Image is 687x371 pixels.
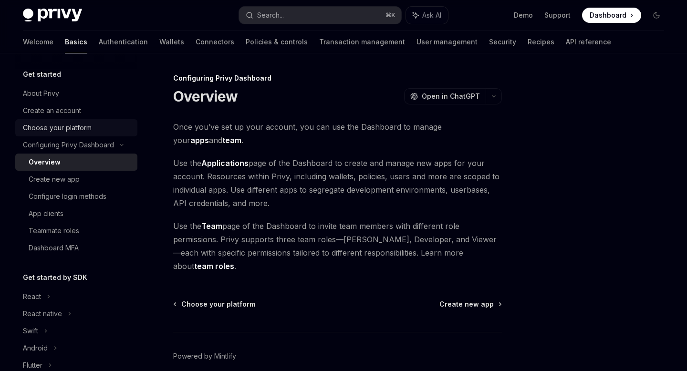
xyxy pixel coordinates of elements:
a: Security [489,31,516,53]
a: Support [544,10,571,20]
a: Transaction management [319,31,405,53]
div: Configuring Privy Dashboard [23,139,114,151]
a: Connectors [196,31,234,53]
a: team roles [194,261,234,271]
div: React [23,291,41,302]
button: Ask AI [406,7,448,24]
strong: apps [190,135,209,145]
div: Swift [23,325,38,337]
h5: Get started by SDK [23,272,87,283]
a: App clients [15,205,137,222]
div: Android [23,342,48,354]
button: Toggle dark mode [649,8,664,23]
a: User management [416,31,478,53]
a: Dashboard MFA [15,239,137,257]
a: Policies & controls [246,31,308,53]
a: Choose your platform [15,119,137,136]
a: Create new app [439,299,501,309]
span: Choose your platform [181,299,255,309]
div: React native [23,308,62,319]
div: Overview [29,156,61,168]
a: Choose your platform [174,299,255,309]
a: Dashboard [582,8,641,23]
span: ⌘ K [385,11,396,19]
div: Search... [257,10,284,21]
div: Create an account [23,105,81,116]
a: Demo [514,10,533,20]
span: Open in ChatGPT [422,92,480,101]
a: About Privy [15,85,137,102]
div: Dashboard MFA [29,242,79,254]
div: Configuring Privy Dashboard [173,73,502,83]
div: Flutter [23,360,42,371]
span: Dashboard [590,10,626,20]
span: Once you’ve set up your account, you can use the Dashboard to manage your and . [173,120,502,147]
img: dark logo [23,9,82,22]
span: Use the page of the Dashboard to invite team members with different role permissions. Privy suppo... [173,219,502,273]
a: Powered by Mintlify [173,351,236,361]
a: Applications [201,158,249,168]
div: About Privy [23,88,59,99]
a: Teammate roles [15,222,137,239]
a: Wallets [159,31,184,53]
a: Create new app [15,171,137,188]
h5: Get started [23,69,61,80]
span: Create new app [439,299,494,309]
a: Configure login methods [15,188,137,205]
div: App clients [29,208,63,219]
div: Teammate roles [29,225,79,237]
a: Welcome [23,31,53,53]
a: Create an account [15,102,137,119]
strong: team [222,135,241,145]
a: Overview [15,154,137,171]
span: Use the page of the Dashboard to create and manage new apps for your account. Resources within Pr... [173,156,502,210]
a: API reference [566,31,611,53]
div: Configure login methods [29,191,106,202]
div: Choose your platform [23,122,92,134]
a: Basics [65,31,87,53]
span: Ask AI [422,10,441,20]
h1: Overview [173,88,238,105]
button: Search...⌘K [239,7,401,24]
button: Open in ChatGPT [404,88,486,104]
div: Create new app [29,174,80,185]
a: Recipes [528,31,554,53]
a: Team [201,221,222,231]
a: Authentication [99,31,148,53]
